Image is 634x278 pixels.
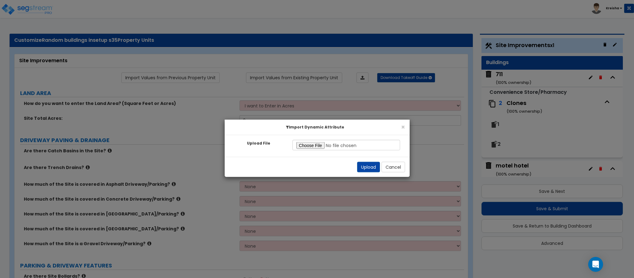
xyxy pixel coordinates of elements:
[357,162,380,172] button: Upload
[588,257,603,272] div: Open Intercom Messenger
[286,124,344,130] b: Import Dynamic Attribute
[401,124,405,130] button: ×
[382,162,405,172] button: Cancel
[247,141,270,146] small: Upload File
